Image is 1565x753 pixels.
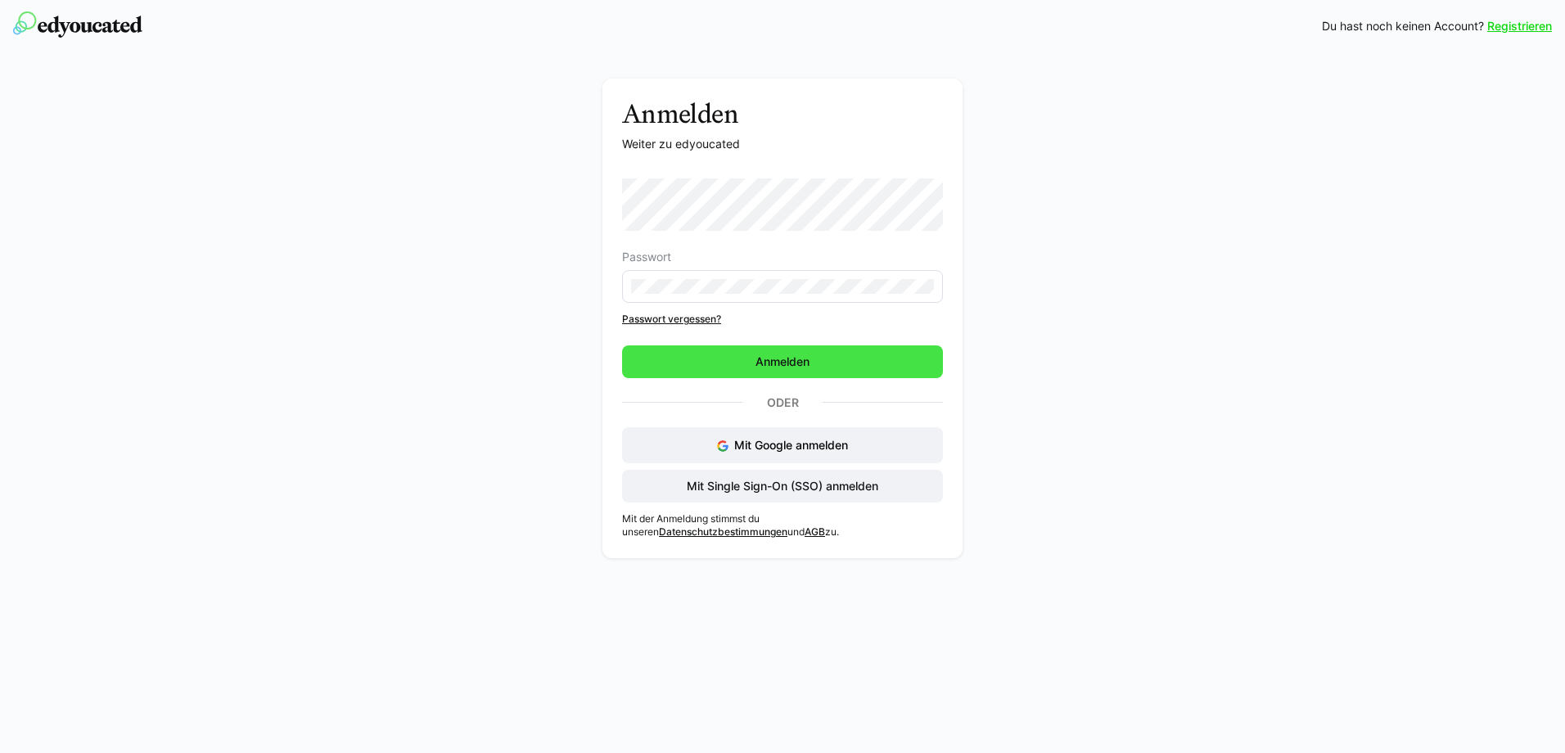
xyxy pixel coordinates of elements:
h3: Anmelden [622,98,943,129]
span: Mit Google anmelden [734,438,848,452]
button: Mit Google anmelden [622,427,943,463]
a: Datenschutzbestimmungen [659,525,787,538]
a: Passwort vergessen? [622,313,943,326]
span: Passwort [622,250,671,264]
span: Anmelden [753,354,812,370]
span: Du hast noch keinen Account? [1322,18,1484,34]
img: edyoucated [13,11,142,38]
span: Mit Single Sign-On (SSO) anmelden [684,478,881,494]
p: Mit der Anmeldung stimmst du unseren und zu. [622,512,943,539]
button: Mit Single Sign-On (SSO) anmelden [622,470,943,503]
a: Registrieren [1487,18,1552,34]
p: Oder [742,391,823,414]
button: Anmelden [622,345,943,378]
p: Weiter zu edyoucated [622,136,943,152]
a: AGB [805,525,825,538]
